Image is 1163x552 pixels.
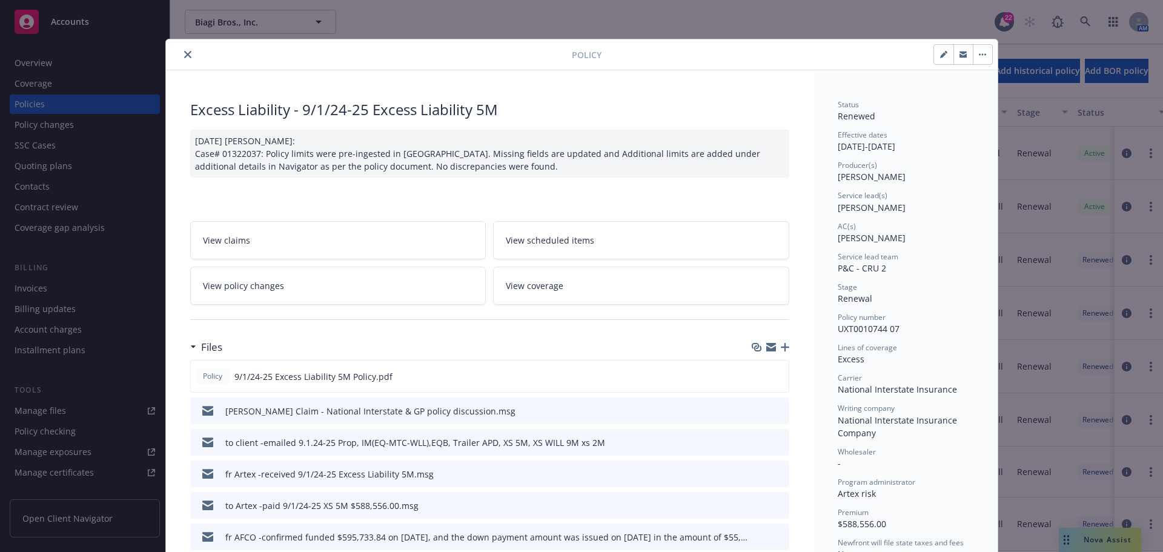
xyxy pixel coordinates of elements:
[838,312,886,322] span: Policy number
[225,531,749,544] div: fr AFCO -confirmed funded $595,733.84 on [DATE], and the down payment amount was issued on [DATE]...
[774,468,784,481] button: preview file
[754,436,764,449] button: download file
[774,531,784,544] button: preview file
[774,436,784,449] button: preview file
[754,405,764,417] button: download file
[774,499,784,512] button: preview file
[203,279,284,292] span: View policy changes
[225,436,605,449] div: to client -emailed 9.1.24-25 Prop, IM(EQ-MTC-WLL),EQB, Trailer APD, XS 5M, XS WILL 9M xs 2M
[181,47,195,62] button: close
[838,221,856,231] span: AC(s)
[838,130,887,140] span: Effective dates
[838,232,906,244] span: [PERSON_NAME]
[838,110,875,122] span: Renewed
[203,234,250,247] span: View claims
[225,468,434,481] div: fr Artex -received 9/1/24-25 Excess Liability 5M.msg
[838,507,869,517] span: Premium
[190,339,222,355] div: Files
[838,384,957,395] span: National Interstate Insurance
[572,48,601,61] span: Policy
[838,293,872,304] span: Renewal
[838,190,887,201] span: Service lead(s)
[190,130,789,178] div: [DATE] [PERSON_NAME]: Case# 01322037: Policy limits were pre-ingested in [GEOGRAPHIC_DATA]. Missi...
[493,267,789,305] a: View coverage
[190,267,486,305] a: View policy changes
[838,171,906,182] span: [PERSON_NAME]
[754,531,764,544] button: download file
[225,405,515,417] div: [PERSON_NAME] Claim - National Interstate & GP policy discussion.msg
[200,371,225,382] span: Policy
[838,99,859,110] span: Status
[838,130,973,153] div: [DATE] - [DATE]
[838,262,886,274] span: P&C - CRU 2
[838,414,959,439] span: National Interstate Insurance Company
[838,282,857,292] span: Stage
[838,373,862,383] span: Carrier
[201,339,222,355] h3: Files
[838,457,841,469] span: -
[838,342,897,353] span: Lines of coverage
[774,405,784,417] button: preview file
[493,221,789,259] a: View scheduled items
[838,477,915,487] span: Program administrator
[506,234,594,247] span: View scheduled items
[225,499,419,512] div: to Artex -paid 9/1/24-25 XS 5M $588,556.00.msg
[190,99,789,120] div: Excess Liability - 9/1/24-25 Excess Liability 5M
[773,370,784,383] button: preview file
[838,488,876,499] span: Artex risk
[838,323,900,334] span: UXT0010744 07
[506,279,563,292] span: View coverage
[838,202,906,213] span: [PERSON_NAME]
[838,537,964,548] span: Newfront will file state taxes and fees
[234,370,393,383] span: 9/1/24-25 Excess Liability 5M Policy.pdf
[838,518,886,530] span: $588,556.00
[838,251,898,262] span: Service lead team
[838,447,876,457] span: Wholesaler
[754,468,764,481] button: download file
[190,221,486,259] a: View claims
[838,403,895,413] span: Writing company
[754,370,763,383] button: download file
[838,353,973,365] div: Excess
[754,499,764,512] button: download file
[838,160,877,170] span: Producer(s)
